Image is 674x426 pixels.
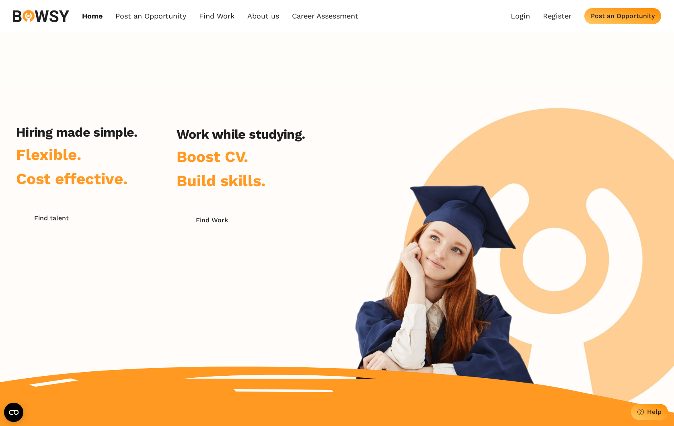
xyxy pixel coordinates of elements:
a: Career Assessment [292,12,358,20]
button: Help [631,404,668,420]
button: Post an Opportunity [584,8,661,24]
a: Register [543,12,571,20]
button: Open CMP widget [4,403,23,422]
span: Boost CV. [177,147,248,166]
span: Cost effective. [16,170,127,188]
img: svg%3e [13,10,69,22]
div: Find Work [196,216,228,224]
a: Home [82,12,103,20]
a: Login [511,12,530,20]
h2: Work while studying. [177,127,305,142]
div: Find talent [34,214,69,222]
h2: Hiring made simple. [16,125,138,140]
div: Help [647,408,662,416]
div: Post an Opportunity [591,12,655,20]
span: Flexible. [16,145,81,164]
span: Build skills. [177,172,265,190]
button: Find talent [16,210,86,226]
button: Find Work [177,212,247,228]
